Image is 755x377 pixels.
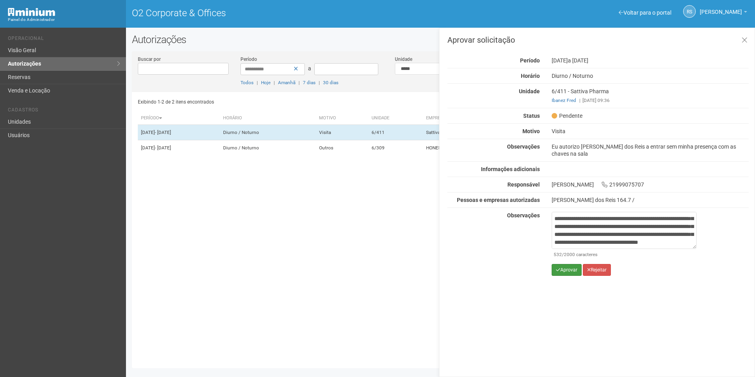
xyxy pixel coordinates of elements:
div: 6/411 - Sattiva Pharma [546,88,755,104]
td: Diurno / Noturno [220,140,316,156]
h1: O2 Corporate & Offices [132,8,435,18]
strong: Motivo [522,128,540,134]
td: 6/309 [368,140,423,156]
strong: Unidade [519,88,540,94]
a: Hoje [261,80,270,85]
th: Motivo [316,112,369,125]
span: | [257,80,258,85]
a: Todos [240,80,254,85]
strong: Horário [521,73,540,79]
li: Cadastros [8,107,120,115]
span: Pendente [552,112,582,119]
h3: Aprovar solicitação [447,36,749,44]
td: Outros [316,140,369,156]
strong: Pessoas e empresas autorizadas [457,197,540,203]
th: Período [138,112,220,125]
td: Diurno / Noturno [220,125,316,140]
label: Período [240,56,257,63]
td: Visita [316,125,369,140]
span: - [DATE] [155,130,171,135]
a: Fechar [736,32,753,49]
img: Minium [8,8,55,16]
a: 30 dias [323,80,338,85]
button: Aprovar [552,264,582,276]
strong: Responsável [507,181,540,188]
span: Rayssa Soares Ribeiro [700,1,742,15]
div: [DATE] [546,57,755,64]
div: /2000 caracteres [554,251,695,258]
span: a [DATE] [568,57,588,64]
a: Voltar para o portal [619,9,671,16]
div: [PERSON_NAME] dos Reis 164.7 / [552,196,749,204]
td: 6/411 [368,125,423,140]
li: Operacional [8,36,120,44]
span: a [308,65,311,72]
a: 7 dias [303,80,316,85]
label: Buscar por [138,56,161,63]
label: Unidade [395,56,412,63]
th: Unidade [368,112,423,125]
th: Horário [220,112,316,125]
div: Eu autorizo [PERSON_NAME] dos Reis a entrar sem minha presença com as chaves na sala [546,143,755,157]
div: [DATE] 09:36 [552,97,749,104]
a: Amanhã [278,80,295,85]
div: [PERSON_NAME] 21999075707 [546,181,755,188]
h2: Autorizações [132,34,749,45]
span: | [274,80,275,85]
span: - [DATE] [155,145,171,151]
td: [DATE] [138,140,220,156]
span: | [579,98,580,103]
button: Rejeitar [583,264,611,276]
td: Sattiva Pharma [423,125,537,140]
strong: Observações [507,143,540,150]
strong: Observações [507,212,540,219]
td: HONEST MARKET BR [423,140,537,156]
span: | [299,80,300,85]
a: [PERSON_NAME] [700,10,747,16]
strong: Período [520,57,540,64]
strong: Informações adicionais [481,166,540,172]
span: 532 [554,252,562,257]
strong: Status [523,113,540,119]
a: RS [683,5,696,18]
div: Visita [546,128,755,135]
div: Diurno / Noturno [546,72,755,79]
span: | [319,80,320,85]
a: Ibanez Fred [552,98,576,103]
div: Exibindo 1-2 de 2 itens encontrados [138,96,438,108]
td: [DATE] [138,125,220,140]
div: Painel do Administrador [8,16,120,23]
th: Empresa [423,112,537,125]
